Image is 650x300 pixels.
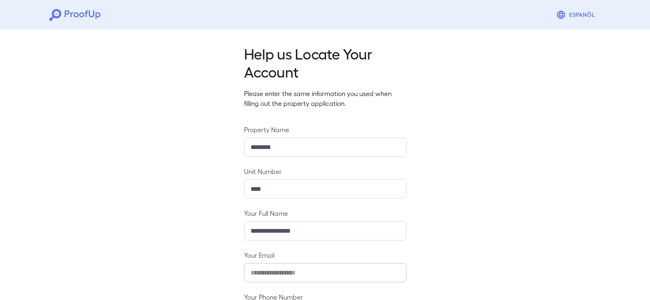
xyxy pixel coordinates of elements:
label: Unit Number [244,167,406,176]
label: Property Name [244,125,406,134]
p: Please enter the same information you used when filling out the property application. [244,89,406,108]
button: Espanõl [553,7,601,23]
label: Your Email [244,250,406,260]
label: Your Full Name [244,208,406,218]
h2: Help us Locate Your Account [244,44,406,80]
